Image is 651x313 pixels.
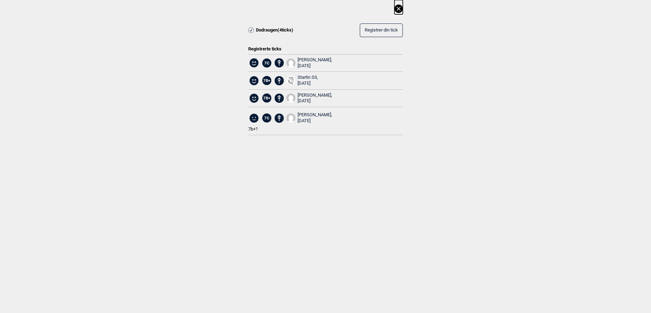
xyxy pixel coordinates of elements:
[286,113,295,123] img: User fallback1
[360,23,403,37] button: Registrer din tick
[248,126,258,132] span: 7b+?
[298,92,332,104] div: [PERSON_NAME],
[286,76,295,85] img: IMG 6109
[286,58,295,68] img: User fallback1
[298,75,318,86] div: Startin SS,
[262,58,271,68] span: 7C
[262,113,271,123] span: 7C
[298,63,332,69] div: [DATE]
[298,98,332,104] div: [DATE]
[298,112,332,124] div: [PERSON_NAME],
[262,76,271,85] span: 7B+
[286,57,332,69] a: User fallback1[PERSON_NAME], [DATE]
[286,92,332,104] a: User fallback1[PERSON_NAME], [DATE]
[365,28,398,33] span: Registrer din tick
[256,27,293,33] span: Dodraugen ( 4 ticks)
[298,57,332,69] div: [PERSON_NAME],
[286,112,332,124] a: User fallback1[PERSON_NAME], [DATE]
[298,118,332,124] div: [DATE]
[298,81,318,86] div: [DATE]
[248,42,403,52] div: Registrerte ticks
[286,75,319,86] a: IMG 6109Startin SS, [DATE]
[286,93,295,103] img: User fallback1
[262,93,271,103] span: 7B+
